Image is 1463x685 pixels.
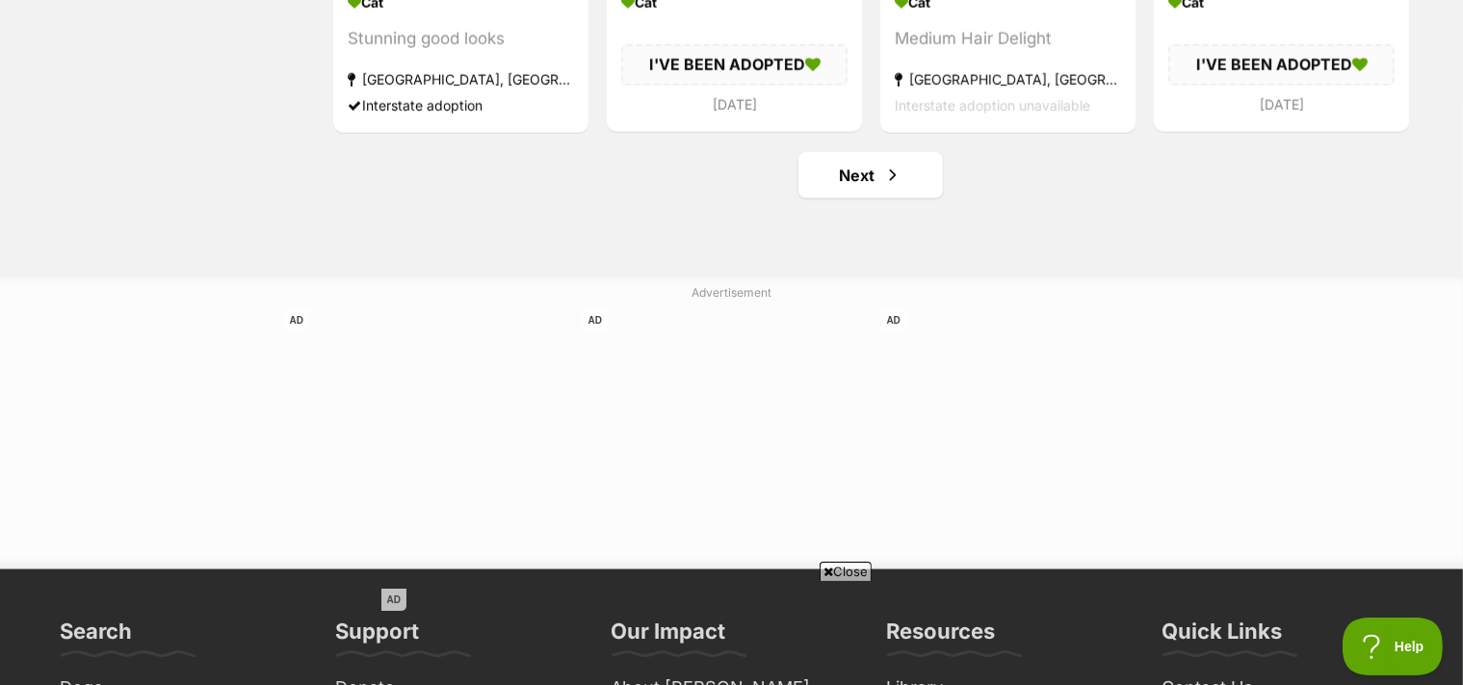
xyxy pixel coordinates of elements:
h3: Quick Links [1163,618,1283,656]
div: [GEOGRAPHIC_DATA], [GEOGRAPHIC_DATA] [895,66,1121,92]
span: AD [881,309,906,331]
nav: Pagination [331,152,1411,198]
div: Interstate adoption [348,92,574,119]
h3: Support [336,618,420,656]
a: Next page [798,152,943,198]
div: I'VE BEEN ADOPTED [621,44,848,85]
h3: Search [61,618,133,656]
span: AD [284,309,309,331]
iframe: Advertisement [284,309,573,550]
span: Interstate adoption unavailable [895,97,1090,114]
div: [DATE] [1168,92,1395,118]
iframe: Advertisement [881,309,1170,550]
div: I'VE BEEN ADOPTED [1168,44,1395,85]
div: [GEOGRAPHIC_DATA], [GEOGRAPHIC_DATA] [348,66,574,92]
iframe: Help Scout Beacon - Open [1343,618,1444,675]
div: Medium Hair Delight [895,26,1121,52]
div: [DATE] [621,92,848,118]
span: Close [820,562,872,581]
div: Stunning good looks [348,26,574,52]
span: AD [381,589,406,611]
span: AD [583,309,608,331]
iframe: Advertisement [583,309,872,550]
iframe: Advertisement [381,589,1083,675]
